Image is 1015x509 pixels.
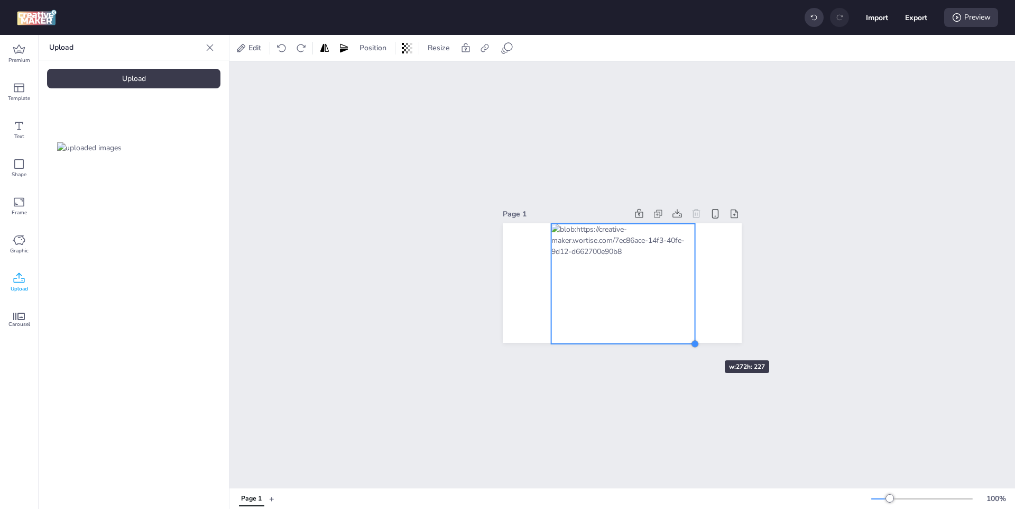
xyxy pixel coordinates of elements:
[11,285,28,293] span: Upload
[905,6,927,29] button: Export
[12,208,27,217] span: Frame
[47,69,220,88] div: Upload
[10,247,29,255] span: Graphic
[246,42,263,53] span: Edit
[503,208,628,220] div: Page 1
[8,320,30,329] span: Carousel
[8,94,30,103] span: Template
[49,35,201,60] p: Upload
[12,170,26,179] span: Shape
[725,360,769,373] div: w: 272 h: 227
[983,493,1009,504] div: 100 %
[234,489,269,508] div: Tabs
[14,132,24,141] span: Text
[944,8,998,27] div: Preview
[17,10,57,25] img: logo Creative Maker
[57,142,122,153] img: uploaded images
[426,42,452,53] span: Resize
[241,494,262,504] div: Page 1
[8,56,30,65] span: Premium
[357,42,389,53] span: Position
[269,489,274,508] button: +
[866,6,888,29] button: Import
